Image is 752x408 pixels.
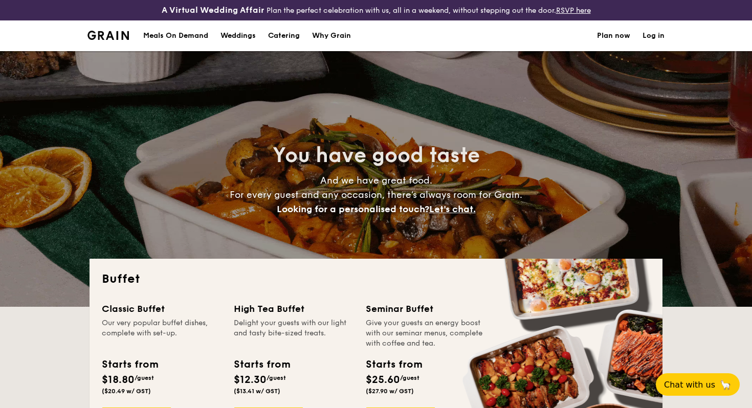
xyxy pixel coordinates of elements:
div: Meals On Demand [143,20,208,51]
a: Log in [643,20,665,51]
span: And we have great food. For every guest and any occasion, there’s always room for Grain. [230,175,522,215]
span: /guest [400,374,419,381]
div: Classic Buffet [102,302,222,316]
div: Give your guests an energy boost with our seminar menus, complete with coffee and tea. [366,318,485,349]
span: Looking for a personalised touch? [277,203,429,215]
img: Grain [87,31,129,40]
a: Logotype [87,31,129,40]
div: Starts from [234,357,290,372]
div: Seminar Buffet [366,302,485,316]
div: Starts from [102,357,158,372]
div: Delight your guests with our light and tasty bite-sized treats. [234,318,353,349]
button: Chat with us🦙 [656,373,740,396]
a: Plan now [597,20,630,51]
div: Why Grain [312,20,351,51]
span: ($13.41 w/ GST) [234,388,280,395]
span: $25.60 [366,374,400,386]
span: Let's chat. [429,203,476,215]
span: ($27.90 w/ GST) [366,388,414,395]
a: Catering [262,20,306,51]
span: Chat with us [664,380,715,390]
span: $18.80 [102,374,135,386]
a: Why Grain [306,20,357,51]
h2: Buffet [102,271,650,287]
span: You have good taste [273,143,480,168]
span: $12.30 [234,374,267,386]
h1: Catering [268,20,300,51]
div: Weddings [220,20,256,51]
div: Plan the perfect celebration with us, all in a weekend, without stepping out the door. [125,4,627,16]
div: Our very popular buffet dishes, complete with set-up. [102,318,222,349]
h4: A Virtual Wedding Affair [162,4,264,16]
span: ($20.49 w/ GST) [102,388,151,395]
div: Starts from [366,357,422,372]
span: 🦙 [719,379,732,391]
span: /guest [267,374,286,381]
a: Weddings [214,20,262,51]
a: RSVP here [556,6,591,15]
a: Meals On Demand [137,20,214,51]
span: /guest [135,374,154,381]
div: High Tea Buffet [234,302,353,316]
